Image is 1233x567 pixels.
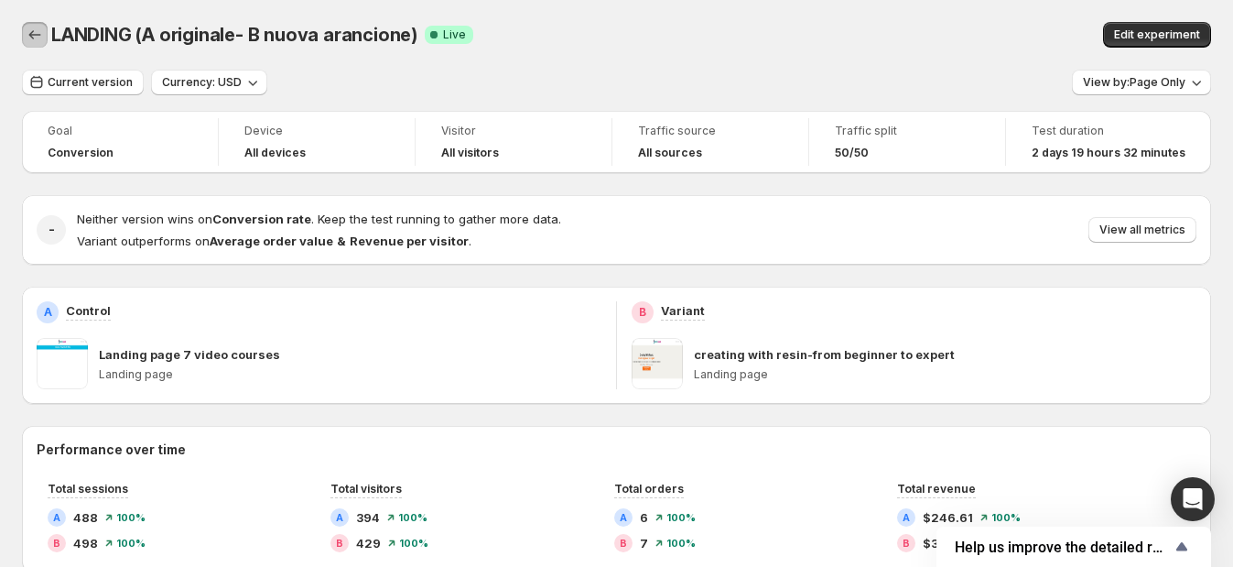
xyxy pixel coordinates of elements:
span: 6 [640,508,648,527]
p: Control [66,301,111,320]
h2: A [336,512,343,523]
h2: B [620,538,627,549]
strong: Revenue per visitor [350,234,469,248]
span: Device [244,124,389,138]
button: View by:Page Only [1072,70,1211,95]
h2: B [336,538,343,549]
strong: Conversion rate [212,212,311,226]
a: DeviceAll devices [244,122,389,162]
p: Landing page 7 video courses [99,345,280,364]
h2: B [53,538,60,549]
span: Conversion [48,146,114,160]
button: Current version [22,70,144,95]
span: Live [443,27,466,42]
span: Total orders [614,482,684,496]
span: Current version [48,75,133,90]
span: Neither version wins on . Keep the test running to gather more data. [77,212,561,226]
span: Help us improve the detailed report for A/B campaigns [955,539,1171,556]
p: Variant [661,301,705,320]
span: 50/50 [835,146,869,160]
p: creating with resin-from beginner to expert [694,345,955,364]
span: 100 % [399,538,428,549]
div: Open Intercom Messenger [1171,477,1215,521]
a: Test duration2 days 19 hours 32 minutes [1032,122,1185,162]
button: Edit experiment [1103,22,1211,48]
button: Show survey - Help us improve the detailed report for A/B campaigns [955,536,1193,558]
strong: Average order value [210,234,333,248]
span: 429 [356,534,381,552]
h2: - [49,221,55,239]
span: Traffic split [835,124,979,138]
h4: All sources [638,146,702,160]
span: 498 [73,534,98,552]
span: Goal [48,124,192,138]
span: 100 % [991,512,1021,523]
span: LANDING (A originale- B nuova arancione) [51,24,417,46]
a: Traffic sourceAll sources [638,122,783,162]
span: Variant outperforms on . [77,234,471,248]
span: $246.61 [923,508,973,527]
p: Landing page [99,367,601,382]
h2: A [53,512,60,523]
h4: All devices [244,146,306,160]
span: Visitor [441,124,586,138]
h2: A [903,512,910,523]
span: 100 % [666,538,696,549]
span: Traffic source [638,124,783,138]
button: Currency: USD [151,70,267,95]
span: Total sessions [48,482,128,496]
span: 100 % [398,512,427,523]
span: Test duration [1032,124,1185,138]
button: Back [22,22,48,48]
span: View all metrics [1099,223,1185,237]
span: Total visitors [330,482,402,496]
h2: B [639,305,646,320]
span: Total revenue [897,482,976,496]
strong: & [337,234,346,248]
span: Currency: USD [162,75,242,90]
a: GoalConversion [48,122,192,162]
span: View by: Page Only [1083,75,1185,90]
h2: B [903,538,910,549]
h2: A [44,305,52,320]
span: 100 % [116,538,146,549]
img: creating with resin-from beginner to expert [632,338,683,389]
span: 100 % [116,512,146,523]
h4: All visitors [441,146,499,160]
span: $323.75 [923,534,973,552]
span: Edit experiment [1114,27,1200,42]
span: 100 % [666,512,696,523]
h2: Performance over time [37,441,1196,459]
span: 2 days 19 hours 32 minutes [1032,146,1185,160]
a: Traffic split50/50 [835,122,979,162]
span: 488 [73,508,98,527]
img: Landing page 7 video courses [37,338,88,389]
h2: A [620,512,627,523]
button: View all metrics [1088,217,1196,243]
p: Landing page [694,367,1196,382]
a: VisitorAll visitors [441,122,586,162]
span: 394 [356,508,380,527]
span: 7 [640,534,648,552]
